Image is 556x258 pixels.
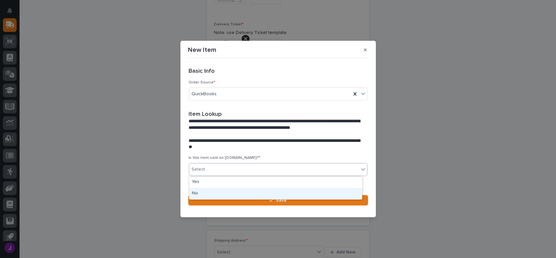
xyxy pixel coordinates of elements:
[188,195,368,205] button: Save
[189,68,215,75] h2: Basic Info
[189,156,261,160] span: Is this item sold on [DOMAIN_NAME]?
[188,46,217,54] p: New Item
[189,111,222,118] h2: Item Lookup
[192,91,217,98] span: QuickBooks
[189,176,362,188] div: Yes
[189,81,216,84] span: Order Source
[276,197,287,203] span: Save
[189,188,362,199] div: No
[192,166,208,173] div: Select...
